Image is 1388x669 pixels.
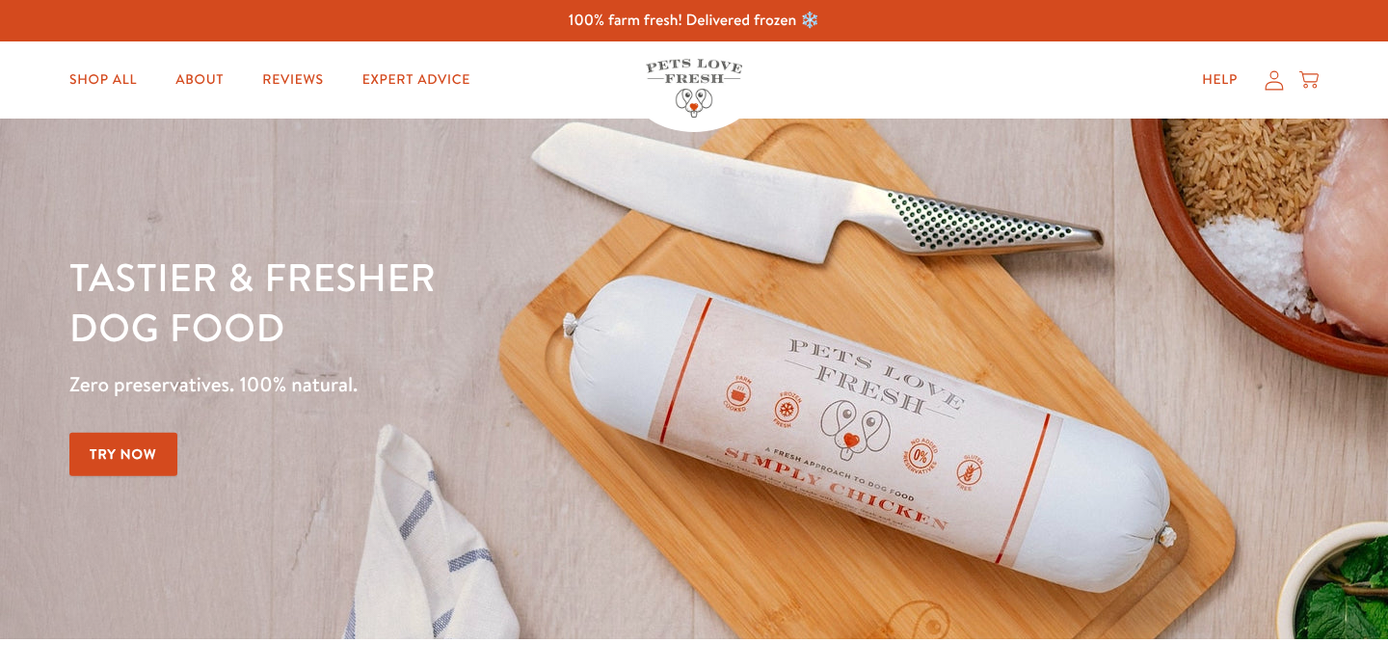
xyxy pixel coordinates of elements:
[247,61,338,99] a: Reviews
[69,252,902,352] h1: Tastier & fresher dog food
[347,61,486,99] a: Expert Advice
[69,433,177,476] a: Try Now
[160,61,239,99] a: About
[54,61,152,99] a: Shop All
[1187,61,1253,99] a: Help
[69,367,902,402] p: Zero preservatives. 100% natural.
[646,59,742,118] img: Pets Love Fresh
